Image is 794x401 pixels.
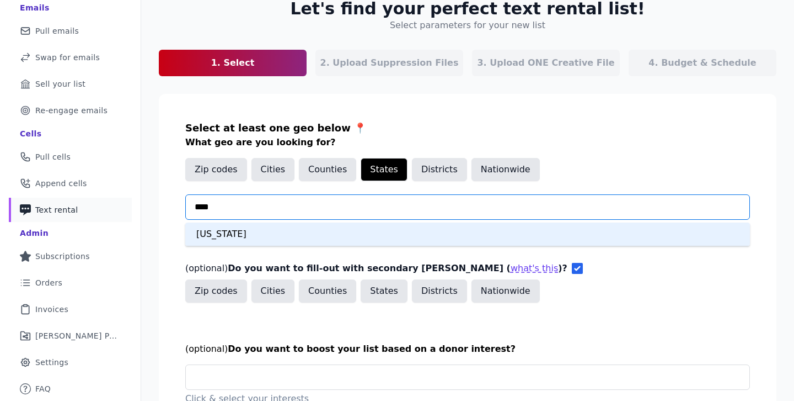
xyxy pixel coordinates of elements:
[35,78,85,89] span: Sell your list
[471,279,540,303] button: Nationwide
[511,262,558,275] button: (optional)Do you want to fill-out with secondary [PERSON_NAME] ()?
[228,263,567,273] span: Do you want to fill-out with secondary [PERSON_NAME] ( )?
[35,178,87,189] span: Append cells
[159,50,307,76] a: 1. Select
[320,56,459,70] p: 2. Upload Suppression Files
[35,251,90,262] span: Subscriptions
[35,151,71,162] span: Pull cells
[9,350,132,374] a: Settings
[251,279,295,303] button: Cities
[9,198,132,222] a: Text rental
[35,383,51,394] span: FAQ
[35,357,68,368] span: Settings
[9,45,132,70] a: Swap for emails
[185,263,228,273] span: (optional)
[361,279,407,303] button: States
[9,297,132,321] a: Invoices
[185,158,247,181] button: Zip codes
[9,98,132,123] a: Re-engage emails
[35,304,68,315] span: Invoices
[390,19,545,32] h4: Select parameters for your new list
[9,271,132,295] a: Orders
[9,244,132,268] a: Subscriptions
[35,204,78,215] span: Text rental
[185,136,750,149] h3: What geo are you looking for?
[35,277,62,288] span: Orders
[185,279,247,303] button: Zip codes
[185,122,366,134] span: Select at least one geo below 📍
[20,2,50,13] div: Emails
[299,158,356,181] button: Counties
[185,223,750,246] div: [US_STATE]
[35,330,119,341] span: [PERSON_NAME] Performance
[9,19,132,43] a: Pull emails
[35,105,108,116] span: Re-engage emails
[185,344,228,354] span: (optional)
[9,377,132,401] a: FAQ
[35,25,79,36] span: Pull emails
[477,56,614,70] p: 3. Upload ONE Creative File
[251,158,295,181] button: Cities
[35,52,100,63] span: Swap for emails
[20,228,49,239] div: Admin
[471,158,540,181] button: Nationwide
[20,128,41,139] div: Cells
[412,158,467,181] button: Districts
[228,344,516,354] span: Do you want to boost your list based on a donor interest?
[648,56,756,70] p: 4. Budget & Schedule
[9,145,132,169] a: Pull cells
[9,72,132,96] a: Sell your list
[9,324,132,348] a: [PERSON_NAME] Performance
[412,279,467,303] button: Districts
[211,56,255,70] p: 1. Select
[299,279,356,303] button: Counties
[9,171,132,196] a: Append cells
[361,158,407,181] button: States
[185,222,750,235] p: Type & select your states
